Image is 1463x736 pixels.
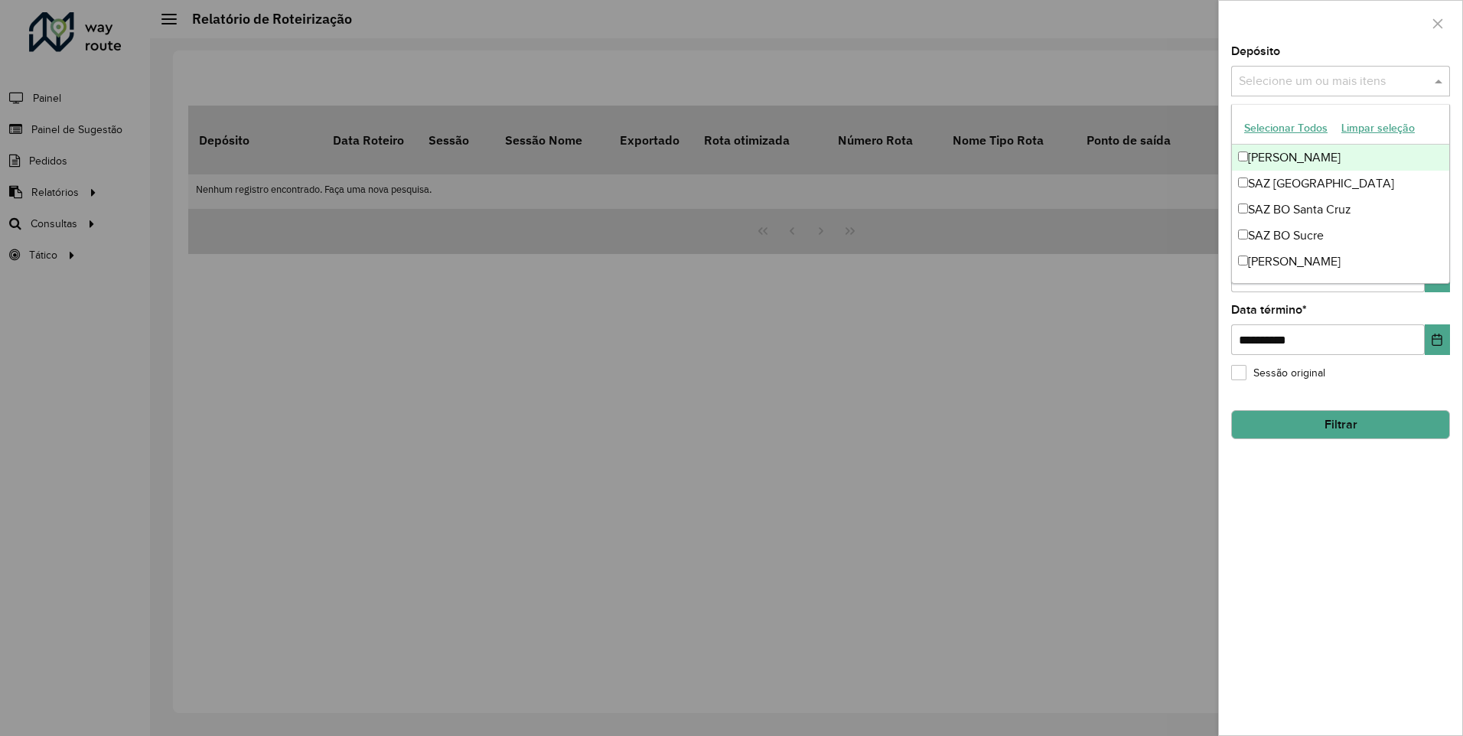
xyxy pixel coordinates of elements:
label: Sessão original [1231,365,1325,381]
div: [PERSON_NAME] [1232,249,1449,275]
div: [PERSON_NAME] [1232,145,1449,171]
label: Data término [1231,301,1307,319]
div: SAZ [GEOGRAPHIC_DATA] [1232,171,1449,197]
button: Selecionar Todos [1237,116,1334,140]
div: SAZ BO Sucre [1232,223,1449,249]
button: Filtrar [1231,410,1450,439]
button: Limpar seleção [1334,116,1422,140]
ng-dropdown-panel: Options list [1231,104,1450,284]
button: Choose Date [1425,324,1450,355]
label: Depósito [1231,42,1280,60]
div: SAZ BO Santa Cruz [1232,197,1449,223]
